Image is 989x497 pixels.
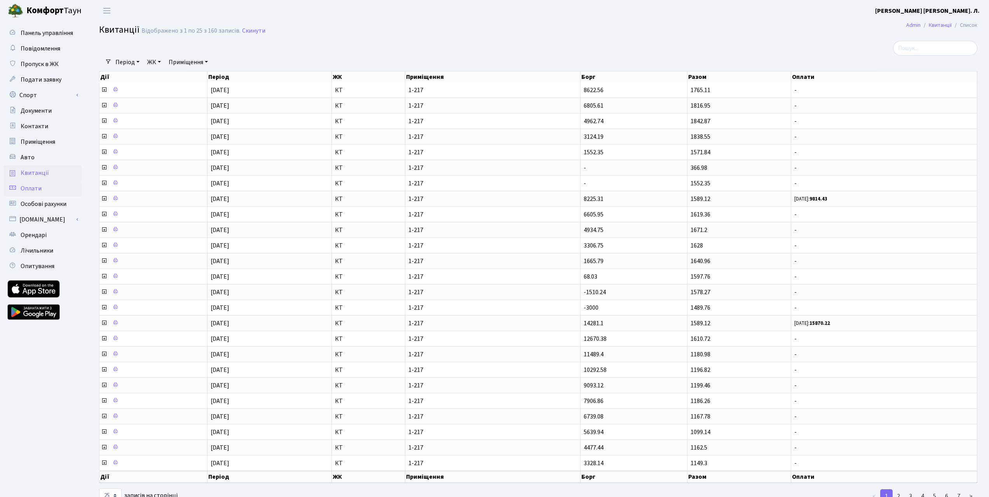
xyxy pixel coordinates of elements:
b: 15870.22 [809,320,830,327]
span: 1180.98 [691,350,710,359]
span: Квитанції [99,23,140,37]
span: 3124.19 [584,133,604,141]
span: КТ [335,351,402,357]
span: 4962.74 [584,117,604,126]
span: 1-217 [408,460,577,466]
span: - [584,179,586,188]
span: КТ [335,242,402,249]
span: [DATE] [211,350,229,359]
th: ЖК [332,71,405,82]
span: [DATE] [211,117,229,126]
span: - [794,367,974,373]
span: 366.98 [691,164,707,172]
span: КТ [335,149,402,155]
a: [DOMAIN_NAME] [4,212,82,227]
span: 1640.96 [691,257,710,265]
th: Оплати [791,471,977,483]
span: 1765.11 [691,86,710,94]
span: КТ [335,336,402,342]
span: 1489.76 [691,303,710,312]
span: [DATE] [211,179,229,188]
span: КТ [335,165,402,171]
span: КТ [335,289,402,295]
span: 4934.75 [584,226,604,234]
th: Борг [581,71,687,82]
span: 1-217 [408,242,577,249]
span: [DATE] [211,303,229,312]
span: Особові рахунки [21,200,66,208]
span: 1-217 [408,305,577,311]
span: 9093.12 [584,381,604,390]
span: 1-217 [408,382,577,389]
span: - [794,289,974,295]
span: КТ [335,274,402,280]
a: Квитанції [4,165,82,181]
span: 1628 [691,241,703,250]
span: КТ [335,103,402,109]
a: Період [112,56,143,69]
span: [DATE] [211,381,229,390]
a: Особові рахунки [4,196,82,212]
span: 1842.87 [691,117,710,126]
span: 1589.12 [691,319,710,328]
span: 10292.58 [584,366,607,374]
a: Авто [4,150,82,165]
span: 1578.27 [691,288,710,296]
span: 1597.76 [691,272,710,281]
span: КТ [335,398,402,404]
span: [DATE] [211,164,229,172]
span: 1162.5 [691,443,707,452]
span: Контакти [21,122,48,131]
div: Відображено з 1 по 25 з 160 записів. [141,27,241,35]
small: [DATE]: [794,195,827,202]
span: [DATE] [211,443,229,452]
span: 1149.3 [691,459,707,467]
span: 68.03 [584,272,597,281]
span: Орендарі [21,231,47,239]
a: Контакти [4,119,82,134]
span: [DATE] [211,210,229,219]
a: Оплати [4,181,82,196]
span: - [794,242,974,249]
th: Дії [99,71,208,82]
th: Період [208,71,332,82]
span: [DATE] [211,288,229,296]
span: 1552.35 [584,148,604,157]
span: [DATE] [211,428,229,436]
b: Комфорт [26,4,64,17]
span: 6805.61 [584,101,604,110]
span: Документи [21,106,52,115]
span: 5639.94 [584,428,604,436]
span: Таун [26,4,82,17]
span: КТ [335,211,402,218]
span: 1196.82 [691,366,710,374]
span: 3328.14 [584,459,604,467]
span: [DATE] [211,133,229,141]
button: Переключити навігацію [97,4,117,17]
span: 1-217 [408,351,577,357]
span: 11489.4 [584,350,604,359]
span: 8225.31 [584,195,604,203]
a: Панель управління [4,25,82,41]
span: КТ [335,320,402,326]
span: КТ [335,382,402,389]
span: 1610.72 [691,335,710,343]
span: - [794,149,974,155]
span: КТ [335,196,402,202]
span: [DATE] [211,86,229,94]
span: КТ [335,445,402,451]
span: 1199.46 [691,381,710,390]
a: Повідомлення [4,41,82,56]
span: 1-217 [408,413,577,420]
th: Разом [687,71,791,82]
span: 4477.44 [584,443,604,452]
th: Приміщення [405,471,580,483]
span: 1589.12 [691,195,710,203]
span: [DATE] [211,335,229,343]
span: Панель управління [21,29,73,37]
span: 1-217 [408,398,577,404]
span: КТ [335,460,402,466]
span: 1-217 [408,289,577,295]
span: КТ [335,118,402,124]
span: 1619.36 [691,210,710,219]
